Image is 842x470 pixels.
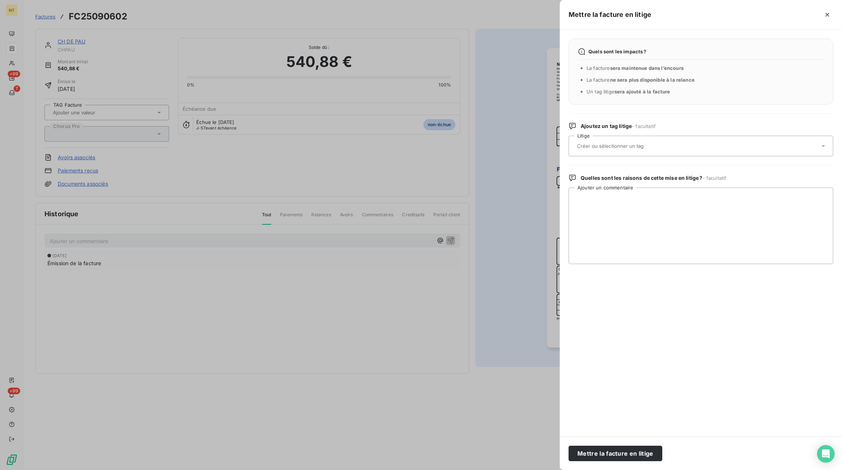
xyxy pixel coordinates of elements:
[581,122,656,130] span: Ajoutez un tag litige
[587,65,684,71] span: La facture
[581,174,726,182] span: Quelles sont les raisons de cette mise en litige ?
[610,65,684,71] span: sera maintenue dans l’encours
[569,446,662,461] button: Mettre la facture en litige
[587,89,670,95] span: Un tag litige
[615,89,670,95] span: sera ajouté à la facture
[576,143,683,149] input: Créer ou sélectionner un tag
[569,10,651,20] h5: Mettre la facture en litige
[610,77,695,83] span: ne sera plus disponible à la relance
[587,77,695,83] span: La facture
[817,445,835,463] div: Open Intercom Messenger
[588,49,646,54] span: Quels sont les impacts ?
[703,175,727,181] span: - facultatif
[632,123,656,129] span: - facultatif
